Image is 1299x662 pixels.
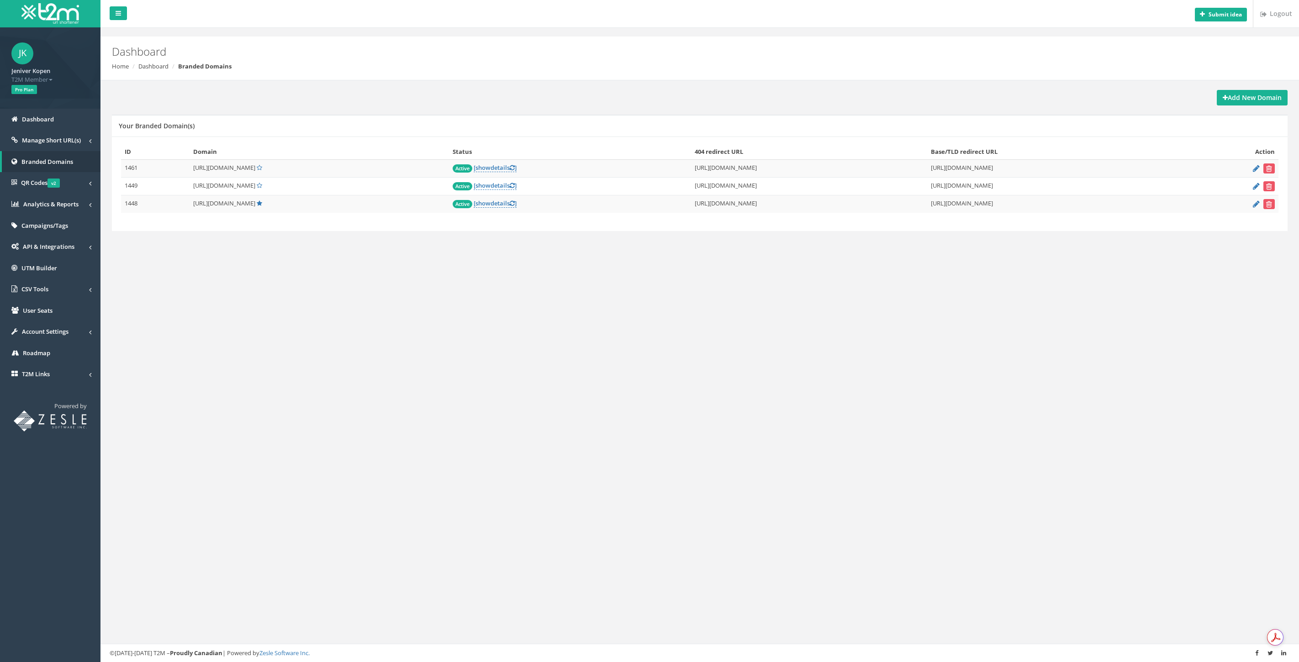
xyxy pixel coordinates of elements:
span: Active [453,182,472,190]
span: show [475,163,491,172]
span: T2M Member [11,75,89,84]
th: Status [449,144,692,160]
span: Branded Domains [21,158,73,166]
img: T2M [21,3,79,24]
a: Set Default [257,181,262,189]
span: Analytics & Reports [23,200,79,208]
span: [URL][DOMAIN_NAME] [193,199,255,207]
span: Roadmap [23,349,50,357]
span: QR Codes [21,179,60,187]
td: [URL][DOMAIN_NAME] [927,178,1179,195]
td: 1461 [121,160,190,178]
b: Submit idea [1209,11,1242,18]
td: [URL][DOMAIN_NAME] [691,195,927,213]
td: [URL][DOMAIN_NAME] [927,160,1179,178]
a: [showdetails] [474,163,517,172]
th: Base/TLD redirect URL [927,144,1179,160]
span: UTM Builder [21,264,57,272]
a: Zesle Software Inc. [259,649,310,657]
h5: Your Branded Domain(s) [119,122,195,129]
strong: Proudly Canadian [170,649,222,657]
a: Set Default [257,163,262,172]
div: ©[DATE]-[DATE] T2M – | Powered by [110,649,1290,657]
span: Pro Plan [11,85,37,94]
span: JK [11,42,33,64]
strong: Add New Domain [1223,93,1282,102]
td: [URL][DOMAIN_NAME] [691,160,927,178]
strong: Jeniver Kopen [11,67,50,75]
strong: Branded Domains [178,62,232,70]
h2: Dashboard [112,46,1089,58]
a: Home [112,62,129,70]
span: Account Settings [22,327,69,336]
a: [showdetails] [474,199,517,208]
span: API & Integrations [23,242,74,251]
th: Action [1179,144,1278,160]
img: T2M URL Shortener powered by Zesle Software Inc. [14,410,87,431]
th: Domain [190,144,449,160]
span: Active [453,200,472,208]
span: v2 [48,179,60,188]
a: Add New Domain [1217,90,1288,105]
span: T2M Links [22,370,50,378]
span: Powered by [54,402,87,410]
button: Submit idea [1195,8,1247,21]
a: Default [257,199,262,207]
td: 1449 [121,178,190,195]
span: [URL][DOMAIN_NAME] [193,163,255,172]
a: [showdetails] [474,181,517,190]
span: Campaigns/Tags [21,221,68,230]
td: [URL][DOMAIN_NAME] [691,178,927,195]
span: [URL][DOMAIN_NAME] [193,181,255,189]
th: ID [121,144,190,160]
span: Manage Short URL(s) [22,136,81,144]
span: User Seats [23,306,53,315]
td: [URL][DOMAIN_NAME] [927,195,1179,213]
span: CSV Tools [21,285,48,293]
a: Jeniver Kopen T2M Member [11,64,89,84]
span: show [475,199,491,207]
span: show [475,181,491,189]
th: 404 redirect URL [691,144,927,160]
span: Active [453,164,472,173]
span: Dashboard [22,115,54,123]
td: 1448 [121,195,190,213]
a: Dashboard [138,62,169,70]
